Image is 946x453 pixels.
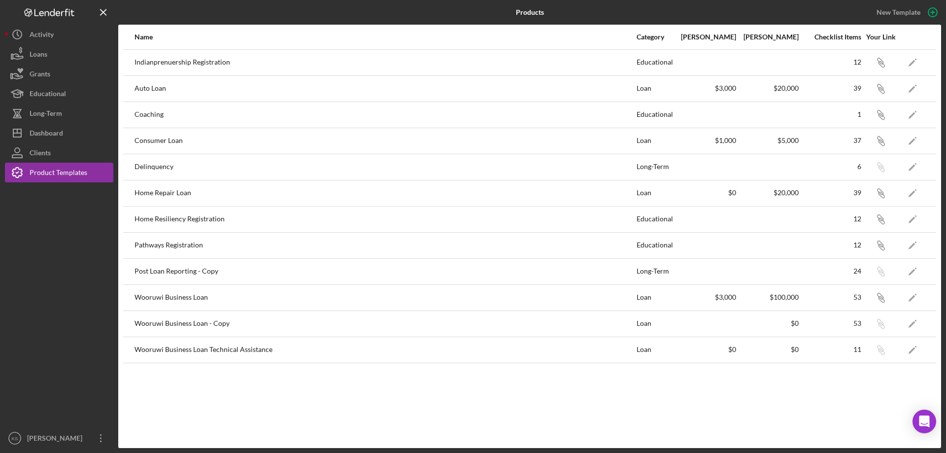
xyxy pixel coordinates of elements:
div: [PERSON_NAME] [737,33,799,41]
div: Grants [30,64,50,86]
div: Loan [637,338,674,362]
div: Category [637,33,674,41]
div: Loan [637,129,674,153]
div: $0 [675,346,736,353]
div: Pathways Registration [135,233,636,258]
button: Clients [5,143,113,163]
text: KS [12,436,18,441]
div: 53 [800,293,861,301]
div: Educational [637,50,674,75]
div: Home Repair Loan [135,181,636,206]
div: Educational [30,84,66,106]
div: Long-Term [637,259,674,284]
div: 12 [800,58,861,66]
button: Dashboard [5,123,113,143]
div: [PERSON_NAME] [675,33,736,41]
div: Post Loan Reporting - Copy [135,259,636,284]
div: $0 [675,189,736,197]
div: Coaching [135,103,636,127]
button: Long-Term [5,104,113,123]
button: KS[PERSON_NAME] [5,428,113,448]
button: Educational [5,84,113,104]
div: Delinquency [135,155,636,179]
div: Your Link [862,33,899,41]
div: $100,000 [737,293,799,301]
button: Loans [5,44,113,64]
div: 6 [800,163,861,171]
div: Clients [30,143,51,165]
div: Consumer Loan [135,129,636,153]
div: $20,000 [737,189,799,197]
div: 11 [800,346,861,353]
div: 12 [800,241,861,249]
div: 53 [800,319,861,327]
div: Educational [637,207,674,232]
button: Activity [5,25,113,44]
div: $3,000 [675,293,736,301]
div: Loan [637,76,674,101]
div: 1 [800,110,861,118]
div: Dashboard [30,123,63,145]
div: Checklist Items [800,33,861,41]
div: $0 [737,319,799,327]
div: Auto Loan [135,76,636,101]
div: 24 [800,267,861,275]
div: $20,000 [737,84,799,92]
div: Wooruwi Business Loan - Copy [135,312,636,336]
div: Home Resiliency Registration [135,207,636,232]
div: Wooruwi Business Loan Technical Assistance [135,338,636,362]
div: New Template [877,5,920,20]
div: Open Intercom Messenger [912,410,936,433]
button: Grants [5,64,113,84]
div: $0 [737,346,799,353]
div: Long-Term [637,155,674,179]
div: 12 [800,215,861,223]
div: Loan [637,285,674,310]
div: 39 [800,84,861,92]
div: Wooruwi Business Loan [135,285,636,310]
div: Loan [637,181,674,206]
div: $1,000 [675,137,736,144]
div: $3,000 [675,84,736,92]
div: Educational [637,103,674,127]
div: $5,000 [737,137,799,144]
div: [PERSON_NAME] [25,428,89,451]
div: Long-Term [30,104,62,126]
button: Product Templates [5,163,113,182]
div: Product Templates [30,163,87,185]
div: Name [135,33,636,41]
div: Educational [637,233,674,258]
button: New Template [871,5,941,20]
div: 37 [800,137,861,144]
div: Indianprenuership Registration [135,50,636,75]
div: Loans [30,44,47,67]
div: Activity [30,25,54,47]
div: 39 [800,189,861,197]
b: Products [516,8,544,16]
div: Loan [637,312,674,336]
